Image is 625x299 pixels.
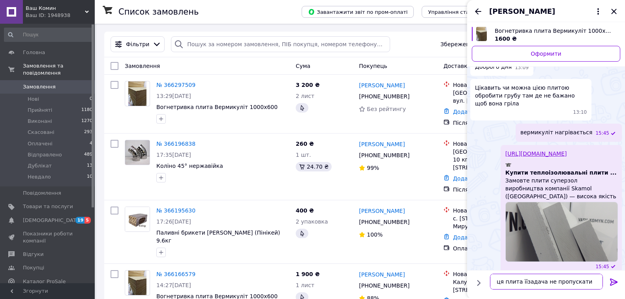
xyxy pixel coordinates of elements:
a: № 366166579 [156,271,195,277]
h1: Список замовлень [118,7,199,17]
span: [DEMOGRAPHIC_DATA] [23,217,81,224]
img: Купити теплоізолювальні плити ... [505,162,512,168]
a: Додати ЕН [453,109,484,115]
span: 2 лист [296,93,314,99]
span: Виконані [28,118,52,125]
span: Товари та послуги [23,203,73,210]
a: Додати ЕН [453,175,484,182]
span: 1270 [81,118,92,125]
span: Управління статусами [428,9,488,15]
div: Нова Пошта [453,207,539,214]
div: Нова Пошта [453,270,539,278]
span: Замовте плити суперзол виробництва компанії Skamol ([GEOGRAPHIC_DATA]) — висока якість за найкращ... [505,177,617,200]
span: Скасовані [28,129,54,136]
span: 2 упаковка [296,218,328,225]
span: Головна [23,49,45,56]
button: [PERSON_NAME] [489,6,603,17]
a: Фото товару [125,207,150,232]
button: Назад [473,7,483,16]
div: [GEOGRAPHIC_DATA], №3 (до 10 кг): вул. [STREET_ADDRESS] [453,148,539,171]
span: Покупці [23,264,44,271]
span: 1600 ₴ [495,36,517,42]
span: Замовлення та повідомлення [23,62,95,77]
a: Вогнетривка плита Вермикуліт 1000x600 [156,104,278,110]
div: [PHONE_NUMBER] [357,280,411,291]
button: Управління статусами [422,6,495,18]
img: Фото товару [125,207,150,231]
span: Покупець [359,63,387,69]
span: Показники роботи компанії [23,230,73,244]
input: Пошук [4,28,93,42]
a: Коліно 45° нержавійка [156,163,223,169]
span: 10 [87,173,92,181]
span: Без рейтингу [367,106,406,112]
a: № 366196838 [156,141,195,147]
div: [PHONE_NUMBER] [357,216,411,228]
span: 260 ₴ [296,141,314,147]
span: Каталог ProSale [23,278,66,285]
span: 17:26[DATE] [156,218,191,225]
a: [PERSON_NAME] [359,140,405,148]
span: 14:27[DATE] [156,282,191,288]
span: 1 900 ₴ [296,271,320,277]
span: Замовлення [125,63,160,69]
div: Післяплата [453,186,539,194]
span: Нові [28,96,39,103]
textarea: ця плита їїзадача не пропускати тепл [490,274,603,290]
a: [PERSON_NAME] [359,81,405,89]
span: 13 [87,162,92,169]
span: 1 шт. [296,152,311,158]
span: вермикуліт нагрівається [520,128,593,137]
span: 13:10 12.10.2025 [573,109,587,116]
span: 3 200 ₴ [296,82,320,88]
button: Закрити [609,7,619,16]
a: № 366195630 [156,207,195,214]
div: [PHONE_NUMBER] [357,150,411,161]
span: 5 [84,217,91,224]
span: 13:09 12.10.2025 [515,64,529,71]
img: Купити теплоізолювальні плити ... [505,202,618,262]
img: Фото товару [125,140,150,165]
span: 293 [84,129,92,136]
span: Повідомлення [23,190,61,197]
a: [URL][DOMAIN_NAME] [505,150,567,157]
img: Фото товару [128,271,147,295]
span: Вогнетривка плита Вермикуліт 1000x600 [495,27,614,35]
input: Пошук за номером замовлення, ПІБ покупця, номером телефону, Email, номером накладної [171,36,390,52]
span: Цікавить чи можна цією плитою обробити грубу там де не бажано щоб вона гріла [475,84,587,107]
span: Прийняті [28,107,52,114]
span: Завантажити звіт по пром-оплаті [308,8,407,15]
a: [PERSON_NAME] [359,271,405,278]
span: Паливні брикети [PERSON_NAME] (Пінікей) 9.6кг [156,229,280,244]
a: Фото товару [125,81,150,106]
span: 100% [367,231,383,238]
span: Відправлено [28,151,62,158]
span: 0 [90,96,92,103]
span: Доброго дня [475,63,512,71]
span: 17:35[DATE] [156,152,191,158]
div: 24.70 ₴ [296,162,332,171]
span: Ваш Комин [26,5,85,12]
img: 530325382_w640_h640_ogneupornaya-plita-vermikulit.jpg [476,27,487,41]
span: Cума [296,63,310,69]
span: 15:45 12.10.2025 [595,130,609,137]
div: [PHONE_NUMBER] [357,91,411,102]
div: Калуш, №1: вул. [STREET_ADDRESS] [453,278,539,294]
div: Післяплата [453,119,539,127]
div: [GEOGRAPHIC_DATA], №1: вул. [PERSON_NAME], 1 [453,89,539,105]
div: Ваш ID: 1948938 [26,12,95,19]
span: Відгуки [23,251,43,258]
span: 1180 [81,107,92,114]
span: Оплачені [28,140,53,147]
span: Доставка та оплата [443,63,501,69]
span: Дублікат [28,162,52,169]
a: Фото товару [125,270,150,295]
div: Нова Пошта [453,81,539,89]
span: Купити теплоізолювальні плити ... [505,169,617,177]
div: Оплата за реквізитами [453,244,539,252]
div: Нова Пошта [453,140,539,148]
button: Завантажити звіт по пром-оплаті [302,6,414,18]
a: Оформити [472,46,620,62]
